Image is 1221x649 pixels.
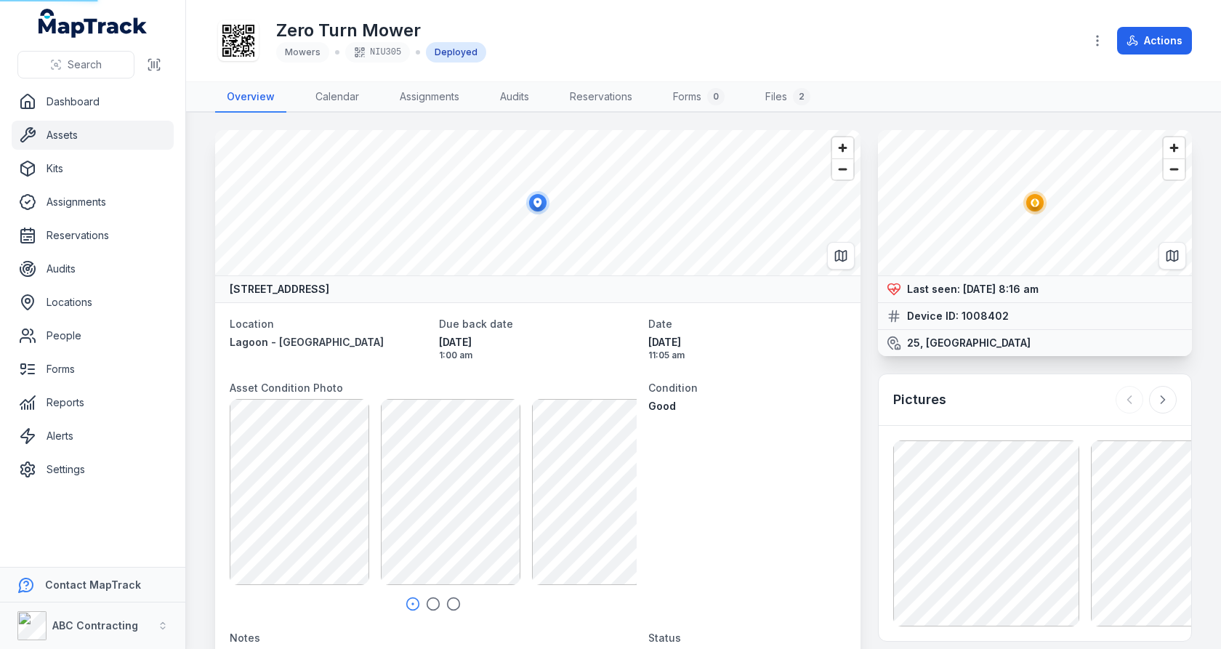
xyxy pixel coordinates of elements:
button: Actions [1117,27,1192,55]
div: Deployed [426,42,486,63]
a: Reports [12,388,174,417]
a: Calendar [304,82,371,113]
div: 2 [793,88,810,105]
button: Zoom out [832,158,853,180]
button: Zoom in [832,137,853,158]
span: Good [648,400,676,412]
a: MapTrack [39,9,148,38]
span: Mowers [285,47,321,57]
a: Forms [12,355,174,384]
span: [DATE] [439,335,637,350]
strong: ABC Contracting [52,619,138,632]
a: Locations [12,288,174,317]
strong: 25, [GEOGRAPHIC_DATA] [907,336,1031,350]
a: Dashboard [12,87,174,116]
span: [DATE] 8:16 am [963,283,1039,295]
time: 27/03/2025, 8:16:24 am [963,283,1039,295]
button: Zoom in [1164,137,1185,158]
strong: Last seen: [907,282,960,297]
a: Settings [12,455,174,484]
strong: Device ID: [907,309,959,323]
a: Audits [488,82,541,113]
h3: Pictures [893,390,946,410]
a: Lagoon - [GEOGRAPHIC_DATA] [230,335,427,350]
div: 0 [707,88,725,105]
strong: [STREET_ADDRESS] [230,282,329,297]
button: Switch to Map View [827,242,855,270]
span: Location [230,318,274,330]
span: 11:05 am [648,350,846,361]
span: Notes [230,632,260,644]
a: Audits [12,254,174,283]
span: Lagoon - [GEOGRAPHIC_DATA] [230,336,384,348]
button: Search [17,51,134,78]
h1: Zero Turn Mower [276,19,486,42]
time: 31/01/2025, 1:00:00 am [439,335,637,361]
button: Switch to Map View [1158,242,1186,270]
a: People [12,321,174,350]
a: Reservations [12,221,174,250]
div: NIU305 [345,42,410,63]
span: Asset Condition Photo [230,382,343,394]
span: Search [68,57,102,72]
a: Assignments [388,82,471,113]
time: 20/01/2025, 11:05:34 am [648,335,846,361]
canvas: Map [878,130,1192,275]
span: Date [648,318,672,330]
a: Kits [12,154,174,183]
a: Files2 [754,82,822,113]
a: Overview [215,82,286,113]
a: Assignments [12,188,174,217]
span: Condition [648,382,698,394]
a: Forms0 [661,82,736,113]
a: Alerts [12,422,174,451]
span: [DATE] [648,335,846,350]
canvas: Map [215,130,861,275]
button: Zoom out [1164,158,1185,180]
span: Status [648,632,681,644]
strong: Contact MapTrack [45,579,141,591]
span: Due back date [439,318,513,330]
a: Reservations [558,82,644,113]
span: 1:00 am [439,350,637,361]
strong: 1008402 [962,309,1009,323]
a: Assets [12,121,174,150]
